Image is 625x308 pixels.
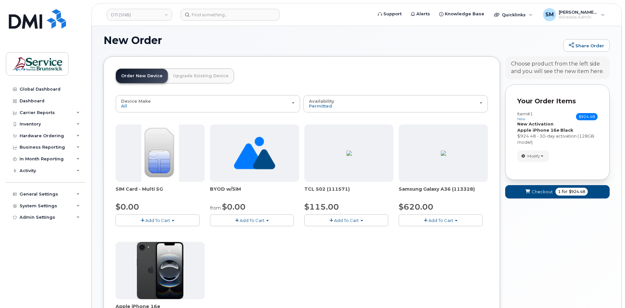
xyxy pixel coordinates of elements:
[334,218,359,223] span: Add To Cart
[168,69,234,83] a: Upgrade Existing Device
[116,214,200,226] button: Add To Cart
[121,98,151,104] span: Device Make
[116,202,139,212] span: $0.00
[210,205,221,211] small: from
[116,186,205,199] div: SIM Card - Multi 5G
[104,35,560,46] h1: New Order
[304,186,393,199] div: TCL 502 (111571)
[517,96,598,106] p: Your Order Items
[116,69,168,83] a: Order New Device
[399,186,488,199] div: Samsung Galaxy A36 (113328)
[222,202,246,212] span: $0.00
[505,185,610,198] button: Checkout 1 for $924.48
[399,214,483,226] button: Add To Cart
[309,98,334,104] span: Availability
[141,125,179,182] img: 00D627D4-43E9-49B7-A367-2C99342E128C.jpg
[399,202,433,212] span: $620.00
[116,95,300,112] button: Device Make All
[210,186,299,199] div: BYOD w/SIM
[346,151,352,156] img: E4E53BA5-3DF7-4680-8EB9-70555888CC38.png
[563,39,610,52] a: Share Order
[517,121,553,126] strong: New Activation
[527,111,533,116] span: #1
[569,189,585,195] span: $924.48
[137,242,184,299] img: iphone16e.png
[234,125,275,182] img: no_image_found-2caef05468ed5679b831cfe6fc140e25e0c280774317ffc20a367ab7fd17291e.png
[561,189,569,195] span: for
[517,117,525,121] small: new
[121,103,127,109] span: All
[532,189,553,195] span: Checkout
[240,218,264,223] span: Add To Cart
[304,202,339,212] span: $115.00
[145,218,170,223] span: Add To Cart
[560,127,573,133] strong: Black
[210,214,294,226] button: Add To Cart
[303,95,488,112] button: Availability Permitted
[309,103,332,109] span: Permitted
[527,153,540,159] span: Modify
[511,60,604,75] div: Choose product from the left side and you will see the new item here.
[558,189,561,195] span: 1
[517,127,559,133] strong: Apple iPhone 16e
[441,151,446,156] img: ED9FC9C2-4804-4D92-8A77-98887F1967E0.png
[517,150,549,162] button: Modify
[304,214,388,226] button: Add To Cart
[517,133,598,145] div: $924.48 - 30-day activation (128GB model)
[428,218,453,223] span: Add To Cart
[517,111,533,121] h3: Item
[576,113,598,120] span: $924.48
